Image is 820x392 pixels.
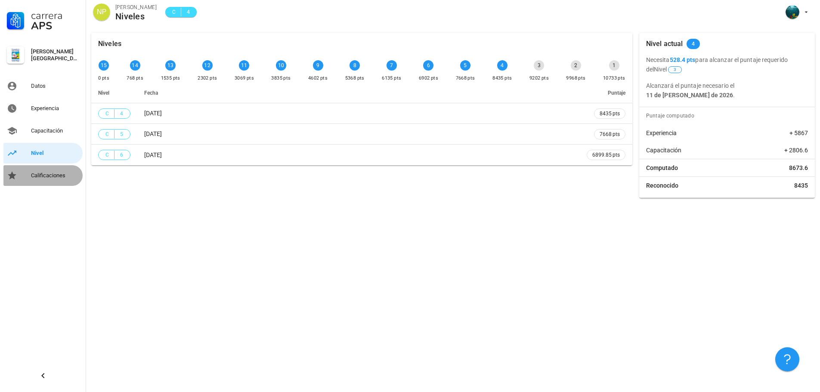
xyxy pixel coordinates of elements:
[115,12,157,21] div: Niveles
[497,60,507,71] div: 4
[580,83,632,103] th: Puntaje
[31,105,79,112] div: Experiencia
[534,60,544,71] div: 3
[144,151,162,158] span: [DATE]
[271,74,291,83] div: 3835 pts
[423,60,433,71] div: 6
[165,60,176,71] div: 13
[170,8,177,16] span: C
[608,90,625,96] span: Puntaje
[3,165,83,186] a: Calificaciones
[31,83,79,90] div: Datos
[118,109,125,118] span: 4
[460,60,470,71] div: 5
[198,74,217,83] div: 2302 pts
[185,8,192,16] span: 4
[31,172,79,179] div: Calificaciones
[784,146,808,154] span: + 2806.6
[98,33,121,55] div: Niveles
[313,60,323,71] div: 9
[609,60,619,71] div: 1
[646,81,808,100] p: Alcanzará el puntaje necesario el .
[456,74,475,83] div: 7668 pts
[239,60,249,71] div: 11
[31,150,79,157] div: Nivel
[144,130,162,137] span: [DATE]
[276,60,286,71] div: 10
[91,83,137,103] th: Nivel
[98,74,109,83] div: 0 pts
[382,74,401,83] div: 6135 pts
[789,164,808,172] span: 8673.6
[115,3,157,12] div: [PERSON_NAME]
[202,60,213,71] div: 12
[104,130,111,139] span: C
[419,74,438,83] div: 6902 pts
[31,48,79,62] div: [PERSON_NAME][GEOGRAPHIC_DATA]
[144,110,162,117] span: [DATE]
[592,151,620,159] span: 6899.85 pts
[600,130,620,139] span: 7668 pts
[786,5,799,19] div: avatar
[646,55,808,74] p: Necesita para alcanzar el puntaje requerido del
[97,3,106,21] span: NP
[646,146,681,154] span: Capacitación
[235,74,254,83] div: 3069 pts
[646,129,677,137] span: Experiencia
[646,164,678,172] span: Computado
[566,74,585,83] div: 9968 pts
[3,76,83,96] a: Datos
[99,60,109,71] div: 15
[93,3,110,21] div: avatar
[492,74,512,83] div: 8435 pts
[345,74,365,83] div: 5368 pts
[387,60,397,71] div: 7
[674,67,676,73] span: 3
[646,33,683,55] div: Nivel actual
[692,39,695,49] span: 4
[789,129,808,137] span: + 5867
[3,143,83,164] a: Nivel
[3,98,83,119] a: Experiencia
[646,181,678,190] span: Reconocido
[571,60,581,71] div: 2
[104,151,111,159] span: C
[350,60,360,71] div: 8
[118,130,125,139] span: 5
[161,74,180,83] div: 1535 pts
[127,74,143,83] div: 768 pts
[104,109,111,118] span: C
[31,21,79,31] div: APS
[600,109,620,118] span: 8435 pts
[31,127,79,134] div: Capacitación
[529,74,549,83] div: 9202 pts
[31,10,79,21] div: Carrera
[98,90,109,96] span: Nivel
[308,74,328,83] div: 4602 pts
[144,90,158,96] span: Fecha
[130,60,140,71] div: 14
[670,56,696,63] b: 528.4 pts
[118,151,125,159] span: 6
[646,92,733,99] b: 11 de [PERSON_NAME] de 2026
[137,83,580,103] th: Fecha
[603,74,625,83] div: 10733 pts
[643,107,815,124] div: Puntaje computado
[654,66,683,73] span: Nivel
[3,120,83,141] a: Capacitación
[794,181,808,190] span: 8435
